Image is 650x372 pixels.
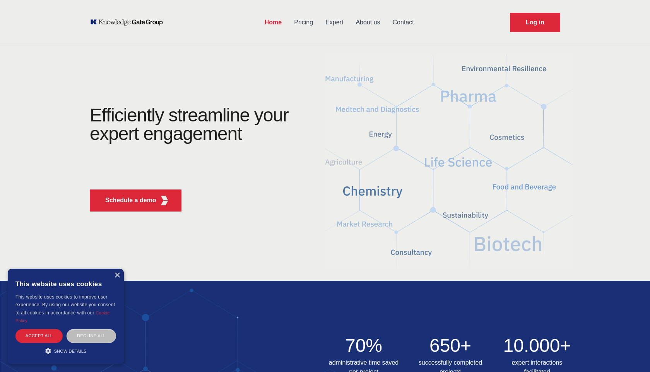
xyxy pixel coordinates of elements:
[349,12,386,32] a: About us
[54,349,87,353] span: Show details
[90,189,181,212] button: Schedule a demoKGG Fifth Element RED
[412,336,489,355] h2: 650+
[15,311,110,323] a: Cookie Policy
[288,12,319,32] a: Pricing
[15,294,115,316] span: This website uses cookies to improve user experience. By using our website you consent to all coo...
[325,336,402,355] h2: 70%
[67,329,116,343] div: Decline all
[498,336,576,355] h2: 10.000+
[90,105,289,144] h1: Efficiently streamline your expert engagement
[258,12,288,32] a: Home
[160,196,169,205] img: KGG Fifth Element RED
[510,13,560,32] a: Request Demo
[15,275,116,293] div: This website uses cookies
[319,12,349,32] a: Expert
[15,347,116,355] div: Show details
[114,273,120,278] div: Close
[105,196,156,205] p: Schedule a demo
[325,50,573,273] img: KGG Fifth Element RED
[387,12,420,32] a: Contact
[90,19,168,26] a: KOL Knowledge Platform: Talk to Key External Experts (KEE)
[15,329,63,343] div: Accept all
